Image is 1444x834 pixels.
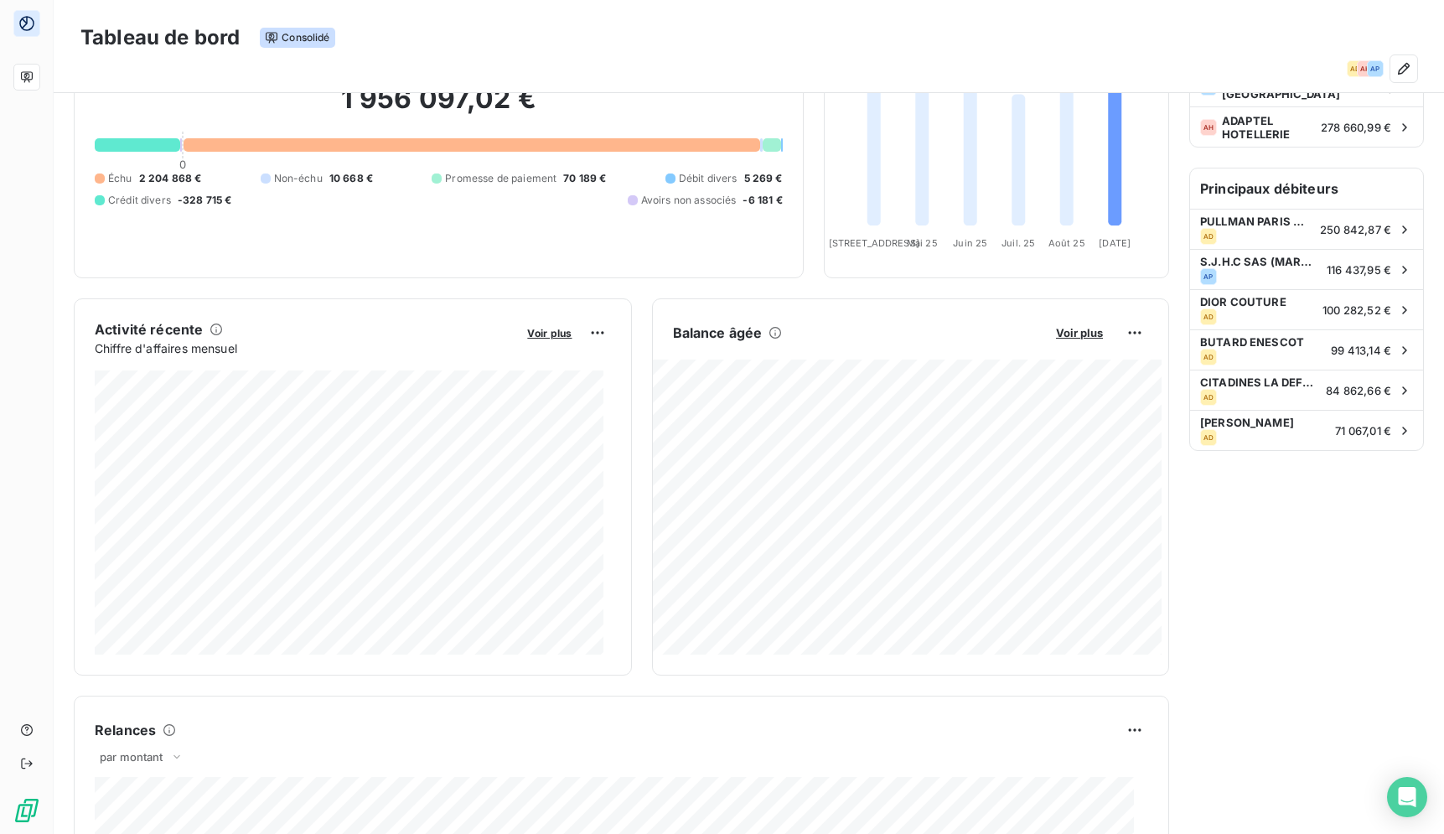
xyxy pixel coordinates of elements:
[1335,424,1391,438] span: 71 067,01 €
[95,82,783,132] h2: 1 956 097,02 €
[1048,237,1084,249] tspan: Août 25
[953,237,987,249] tspan: Juin 25
[179,158,186,171] span: 0
[1190,410,1423,450] div: [PERSON_NAME]AD71 067,01 €
[80,23,240,53] h3: Tableau de bord
[1200,308,1217,325] div: AD
[1327,263,1391,277] span: 116 437,95 €
[744,171,783,186] span: 5 269 €
[1099,237,1131,249] tspan: [DATE]
[1357,60,1374,77] div: AH
[1190,289,1423,329] div: DIOR COUTUREAD100 282,52 €
[260,28,334,48] span: Consolidé
[1322,303,1391,317] span: 100 282,52 €
[1190,370,1423,410] div: CITADINES LA DEFENSEAD84 862,66 €
[1200,376,1316,389] span: CITADINES LA DEFENSE
[108,171,132,186] span: Échu
[1200,255,1317,268] span: S.J.H.C SAS (MARRIOTT RIVE GAUCHE)
[1190,209,1423,249] div: PULLMAN PARIS MONTPARNASSEAD250 842,87 €
[1200,429,1217,446] div: AD
[329,171,373,186] span: 10 668 €
[1190,249,1423,289] div: S.J.H.C SAS (MARRIOTT RIVE GAUCHE)AP116 437,95 €
[445,171,556,186] span: Promesse de paiement
[1367,60,1384,77] div: AP
[906,237,937,249] tspan: Mai 25
[1001,237,1035,249] tspan: Juil. 25
[522,325,577,340] button: Voir plus
[95,720,156,740] h6: Relances
[1051,325,1108,340] button: Voir plus
[139,171,202,186] span: 2 204 868 €
[178,193,232,208] span: -328 715 €
[563,171,606,186] span: 70 189 €
[1190,168,1423,209] h6: Principaux débiteurs
[1331,344,1391,357] span: 99 413,14 €
[95,339,515,357] span: Chiffre d'affaires mensuel
[95,319,203,339] h6: Activité récente
[1347,60,1364,77] div: AD
[641,193,737,208] span: Avoirs non associés
[679,171,738,186] span: Débit divers
[1321,121,1391,134] span: 278 660,99 €
[1190,329,1423,370] div: BUTARD ENESCOTAD99 413,14 €
[673,323,763,343] h6: Balance âgée
[1200,215,1310,228] span: PULLMAN PARIS MONTPARNASSE
[13,797,40,824] img: Logo LeanPay
[1200,295,1312,308] span: DIOR COUTURE
[1200,268,1217,285] div: AP
[1200,335,1321,349] span: BUTARD ENESCOT
[1326,384,1391,397] span: 84 862,66 €
[527,327,572,339] span: Voir plus
[743,193,782,208] span: -6 181 €
[1320,223,1391,236] span: 250 842,87 €
[1200,349,1217,365] div: AD
[1387,777,1427,817] div: Open Intercom Messenger
[100,750,163,764] span: par montant
[828,237,919,249] tspan: [STREET_ADDRESS]
[1200,119,1217,136] div: AH
[1056,326,1103,339] span: Voir plus
[274,171,323,186] span: Non-échu
[1200,416,1325,429] span: [PERSON_NAME]
[1200,389,1217,406] div: AD
[1200,228,1217,245] div: AD
[1222,114,1316,141] span: ADAPTEL HOTELLERIE
[108,193,171,208] span: Crédit divers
